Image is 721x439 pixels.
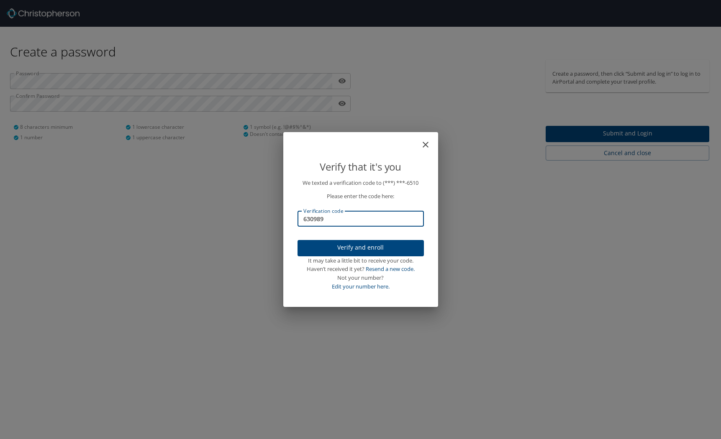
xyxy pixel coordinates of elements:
p: Please enter the code here: [298,192,424,201]
div: Haven’t received it yet? [298,265,424,273]
button: close [425,135,435,145]
button: Verify and enroll [298,240,424,256]
div: Not your number? [298,273,424,282]
a: Resend a new code. [366,265,415,273]
span: Verify and enroll [304,242,417,253]
div: It may take a little bit to receive your code. [298,256,424,265]
a: Edit your number here. [332,283,390,290]
p: We texted a verification code to (***) ***- 6510 [298,179,424,187]
p: Verify that it's you [298,159,424,175]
